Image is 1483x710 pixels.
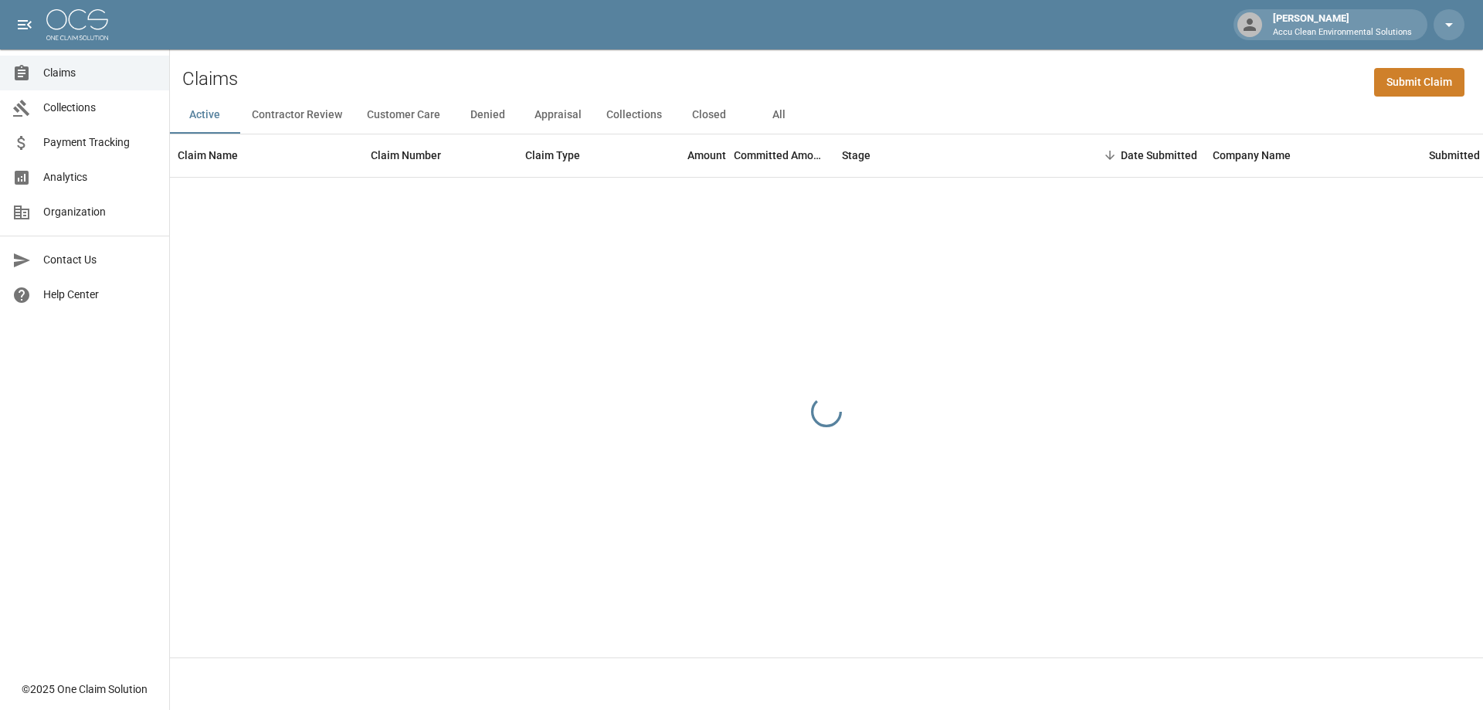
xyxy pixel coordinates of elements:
[43,204,157,220] span: Organization
[355,97,453,134] button: Customer Care
[518,134,633,177] div: Claim Type
[170,134,363,177] div: Claim Name
[594,97,674,134] button: Collections
[170,97,239,134] button: Active
[1374,68,1464,97] a: Submit Claim
[46,9,108,40] img: ocs-logo-white-transparent.png
[43,252,157,268] span: Contact Us
[674,97,744,134] button: Closed
[43,65,157,81] span: Claims
[170,97,1483,134] div: dynamic tabs
[43,100,157,116] span: Collections
[22,681,148,697] div: © 2025 One Claim Solution
[43,134,157,151] span: Payment Tracking
[239,97,355,134] button: Contractor Review
[1066,134,1205,177] div: Date Submitted
[363,134,518,177] div: Claim Number
[633,134,734,177] div: Amount
[522,97,594,134] button: Appraisal
[734,134,826,177] div: Committed Amount
[371,134,441,177] div: Claim Number
[1205,134,1421,177] div: Company Name
[1121,134,1197,177] div: Date Submitted
[43,287,157,303] span: Help Center
[734,134,834,177] div: Committed Amount
[1273,26,1412,39] p: Accu Clean Environmental Solutions
[842,134,870,177] div: Stage
[744,97,813,134] button: All
[1099,144,1121,166] button: Sort
[834,134,1066,177] div: Stage
[9,9,40,40] button: open drawer
[1267,11,1418,39] div: [PERSON_NAME]
[178,134,238,177] div: Claim Name
[182,68,238,90] h2: Claims
[525,134,580,177] div: Claim Type
[1213,134,1291,177] div: Company Name
[687,134,726,177] div: Amount
[43,169,157,185] span: Analytics
[453,97,522,134] button: Denied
